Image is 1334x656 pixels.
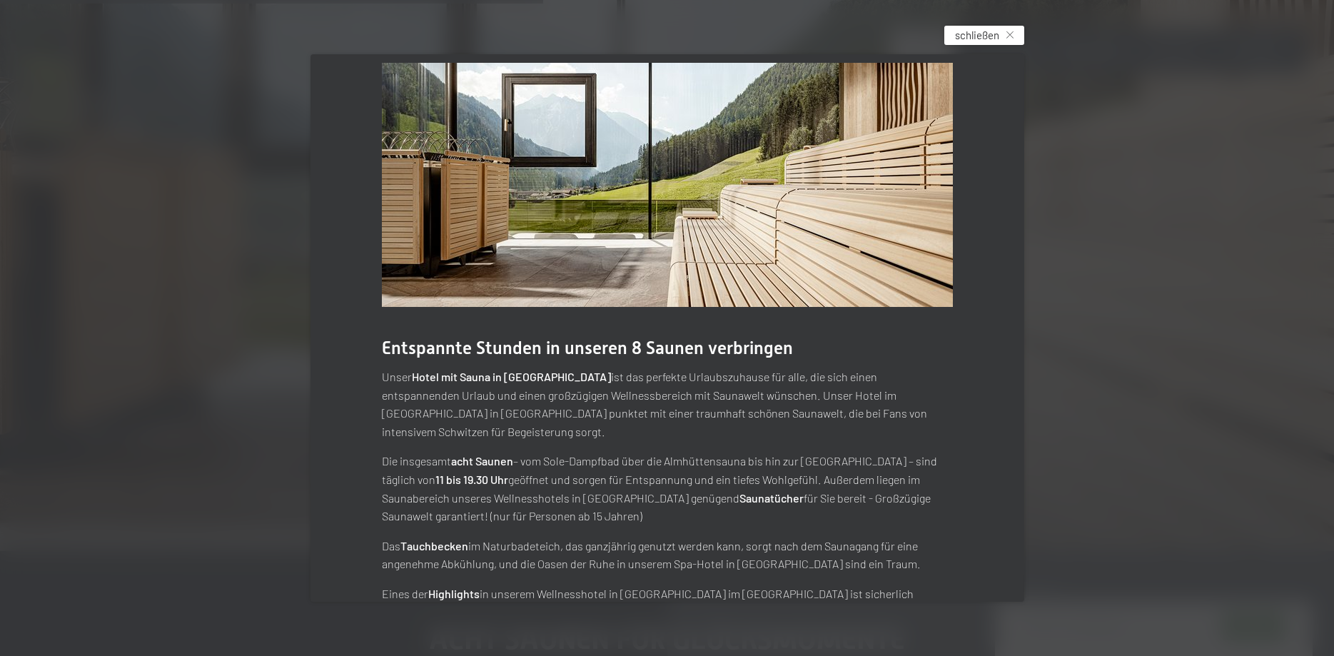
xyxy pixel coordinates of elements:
img: Wellnesshotels - Sauna - Entspannung - Ahrntal [382,63,953,307]
span: schließen [955,28,999,43]
p: Das im Naturbadeteich, das ganzjährig genutzt werden kann, sorgt nach dem Saunagang für eine ange... [382,537,953,573]
strong: Highlights [428,587,480,600]
p: Unser ist das perfekte Urlaubszuhause für alle, die sich einen entspannenden Urlaub und einen gro... [382,368,953,440]
p: Die insgesamt – vom Sole-Dampfbad über die Almhüttensauna bis hin zur [GEOGRAPHIC_DATA] – sind tä... [382,452,953,525]
strong: acht Saunen [451,454,513,468]
strong: 11 bis 19.30 Uhr [435,473,508,486]
span: Entspannte Stunden in unseren 8 Saunen verbringen [382,338,793,358]
strong: Tauchbecken [400,539,468,552]
strong: Saunatücher [739,491,804,505]
strong: Hotel mit Sauna in [GEOGRAPHIC_DATA] [412,370,611,383]
p: Eines der in unserem Wellnesshotel in [GEOGRAPHIC_DATA] im [GEOGRAPHIC_DATA] ist sicherlich der m... [382,585,953,640]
